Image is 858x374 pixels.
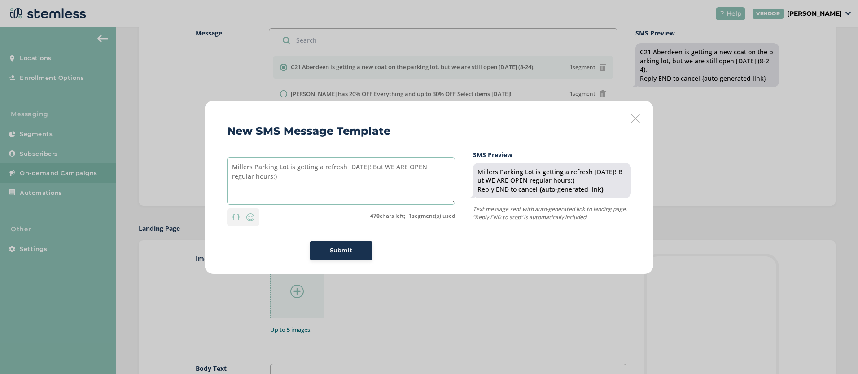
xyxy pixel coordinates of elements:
strong: 1 [409,212,412,220]
h2: New SMS Message Template [227,123,390,139]
button: Submit [310,241,372,260]
img: icon-brackets-fa390dc5.svg [232,214,240,220]
label: chars left; [370,212,405,220]
label: SMS Preview [473,150,631,159]
strong: 470 [370,212,380,220]
iframe: Chat Widget [813,331,858,374]
p: Text message sent with auto-generated link to landing page. “Reply END to stop” is automatically ... [473,205,631,221]
span: Submit [330,246,352,255]
div: Millers Parking Lot is getting a refresh [DATE]! But WE ARE OPEN regular hours:) Reply END to can... [477,167,626,194]
label: segment(s) used [409,212,455,220]
img: icon-smiley-d6edb5a7.svg [245,212,256,223]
